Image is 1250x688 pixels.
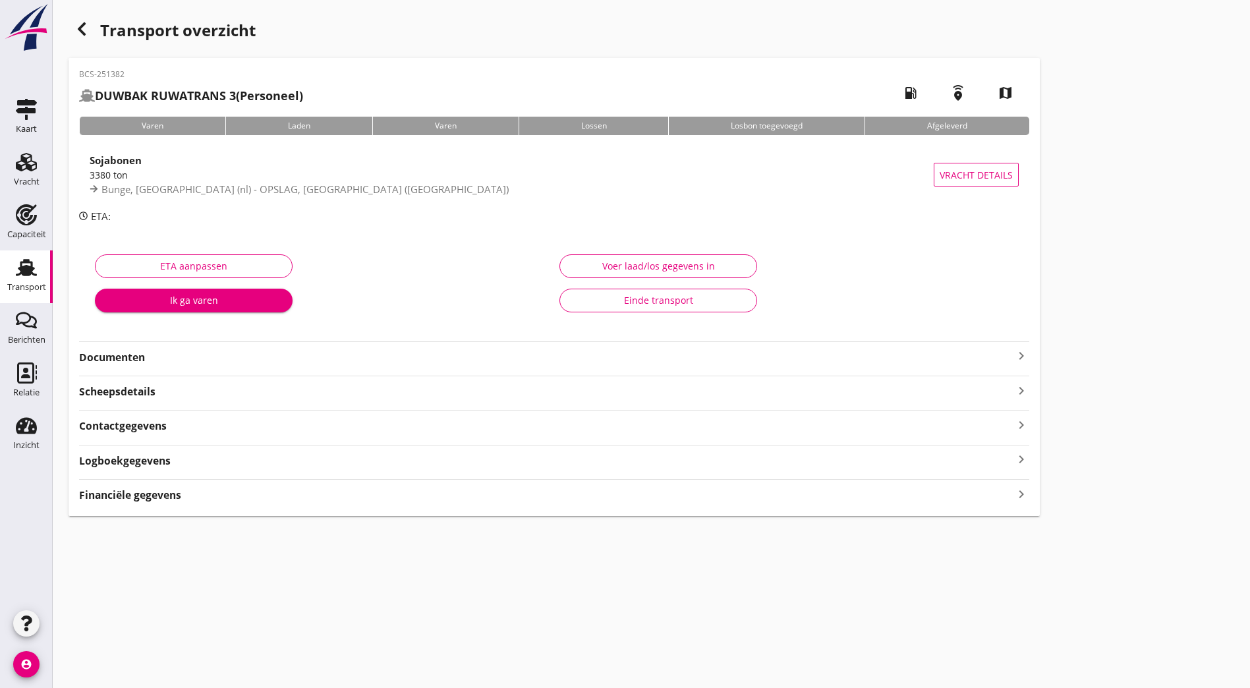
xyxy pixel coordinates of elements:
div: Losbon toegevoegd [668,117,865,135]
strong: Contactgegevens [79,418,167,434]
div: Einde transport [571,293,746,307]
div: Lossen [519,117,669,135]
div: Inzicht [13,441,40,449]
img: logo-small.a267ee39.svg [3,3,50,52]
i: map [987,74,1024,111]
div: 3380 ton [90,168,934,182]
a: Sojabonen3380 tonBunge, [GEOGRAPHIC_DATA] (nl) - OPSLAG, [GEOGRAPHIC_DATA] ([GEOGRAPHIC_DATA])Vra... [79,146,1029,204]
i: local_gas_station [892,74,929,111]
i: emergency_share [940,74,977,111]
div: Berichten [8,335,45,344]
span: Vracht details [940,168,1013,182]
button: Einde transport [559,289,757,312]
div: Varen [372,117,519,135]
div: ETA aanpassen [106,259,281,273]
span: Bunge, [GEOGRAPHIC_DATA] (nl) - OPSLAG, [GEOGRAPHIC_DATA] ([GEOGRAPHIC_DATA]) [101,183,509,196]
div: Afgeleverd [865,117,1029,135]
strong: Documenten [79,350,1013,365]
div: Vracht [14,177,40,186]
strong: Logboekgegevens [79,453,171,469]
div: Voer laad/los gegevens in [571,259,746,273]
div: Capaciteit [7,230,46,239]
div: Transport overzicht [69,16,1040,47]
div: Varen [79,117,225,135]
i: account_circle [13,651,40,677]
button: Vracht details [934,163,1019,186]
h2: (Personeel) [79,87,303,105]
i: keyboard_arrow_right [1013,382,1029,399]
span: ETA: [91,210,111,223]
strong: DUWBAK RUWATRANS 3 [95,88,236,103]
i: keyboard_arrow_right [1013,451,1029,469]
div: Laden [225,117,372,135]
button: ETA aanpassen [95,254,293,278]
div: Ik ga varen [105,293,282,307]
strong: Sojabonen [90,154,142,167]
i: keyboard_arrow_right [1013,348,1029,364]
p: BCS-251382 [79,69,303,80]
strong: Financiële gegevens [79,488,181,503]
i: keyboard_arrow_right [1013,416,1029,434]
button: Voer laad/los gegevens in [559,254,757,278]
div: Transport [7,283,46,291]
div: Relatie [13,388,40,397]
button: Ik ga varen [95,289,293,312]
i: keyboard_arrow_right [1013,485,1029,503]
div: Kaart [16,125,37,133]
strong: Scheepsdetails [79,384,156,399]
